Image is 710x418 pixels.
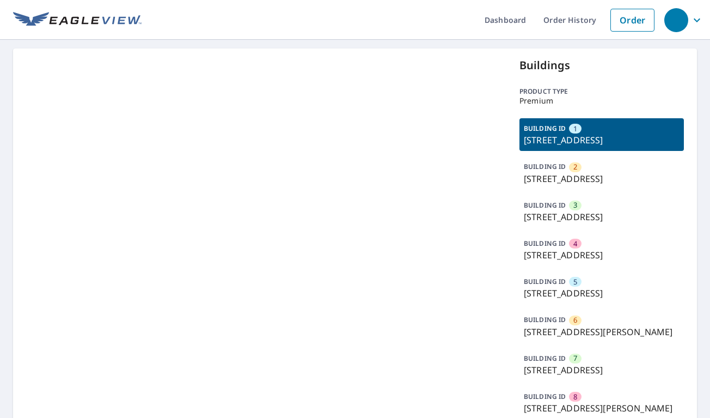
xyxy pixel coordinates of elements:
span: 7 [573,353,577,364]
p: [STREET_ADDRESS] [524,249,680,262]
p: [STREET_ADDRESS][PERSON_NAME] [524,325,680,338]
p: BUILDING ID [524,201,566,210]
span: 2 [573,162,577,172]
p: [STREET_ADDRESS] [524,134,680,147]
p: [STREET_ADDRESS] [524,172,680,185]
p: BUILDING ID [524,354,566,363]
p: Buildings [519,57,684,74]
p: BUILDING ID [524,124,566,133]
span: 1 [573,124,577,134]
p: [STREET_ADDRESS][PERSON_NAME] [524,402,680,415]
span: 3 [573,200,577,210]
a: Order [610,9,654,32]
p: BUILDING ID [524,277,566,286]
p: Premium [519,96,684,105]
p: [STREET_ADDRESS] [524,364,680,377]
p: [STREET_ADDRESS] [524,287,680,300]
p: BUILDING ID [524,239,566,248]
p: [STREET_ADDRESS] [524,210,680,223]
p: BUILDING ID [524,315,566,324]
p: Product type [519,87,684,96]
p: BUILDING ID [524,392,566,401]
p: BUILDING ID [524,162,566,171]
span: 6 [573,315,577,325]
span: 8 [573,392,577,402]
span: 4 [573,239,577,249]
span: 5 [573,277,577,287]
img: EV Logo [13,12,142,28]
